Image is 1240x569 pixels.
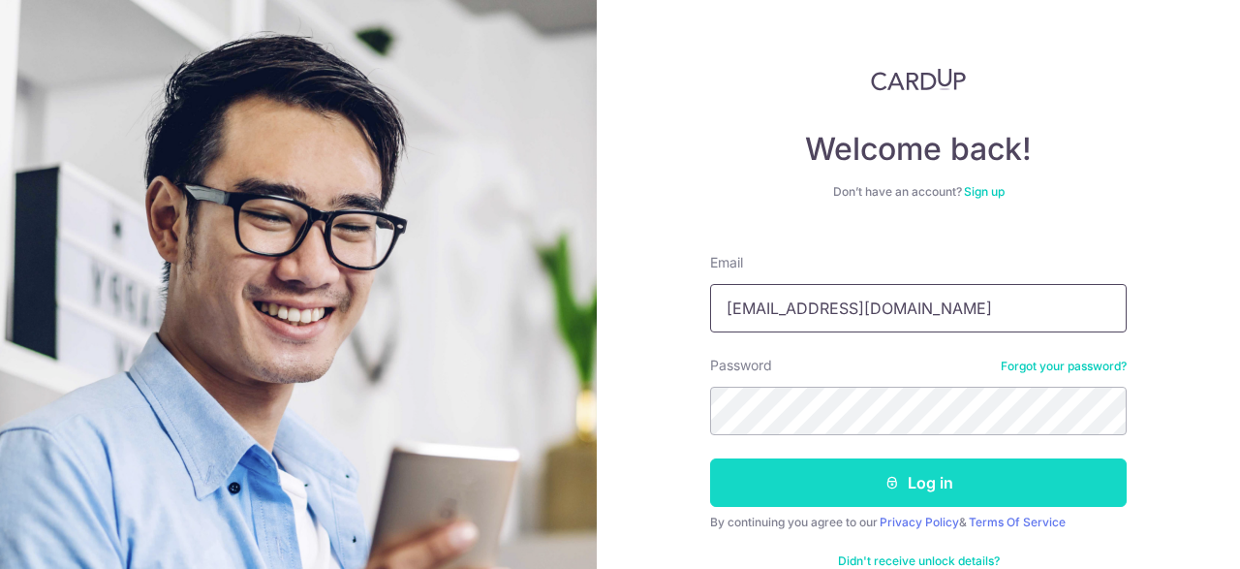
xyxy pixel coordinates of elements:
a: Terms Of Service [969,515,1066,529]
a: Sign up [964,184,1005,199]
h4: Welcome back! [710,130,1127,169]
div: By continuing you agree to our & [710,515,1127,530]
a: Didn't receive unlock details? [838,553,1000,569]
img: CardUp Logo [871,68,966,91]
a: Forgot your password? [1001,359,1127,374]
label: Password [710,356,772,375]
input: Enter your Email [710,284,1127,332]
a: Privacy Policy [880,515,959,529]
button: Log in [710,458,1127,507]
div: Don’t have an account? [710,184,1127,200]
label: Email [710,253,743,272]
